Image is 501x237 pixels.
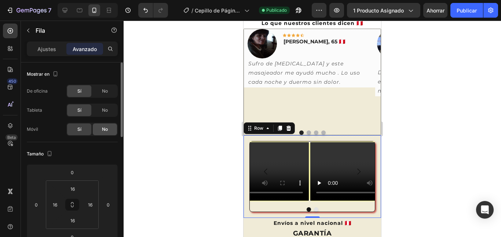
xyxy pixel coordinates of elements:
button: Dot [70,187,75,191]
font: Ajustes [37,46,56,52]
input: 16 píxeles [65,215,80,226]
img: Alt Image [4,8,33,38]
iframe: Área de diseño [244,21,381,237]
div: Abrir Intercom Messenger [476,201,494,219]
button: Dot [63,110,67,114]
input: 16 píxeles [85,199,96,210]
font: Beta [7,135,16,140]
font: Ahorrar [427,7,445,14]
button: Dot [70,110,75,114]
button: Publicar [450,3,483,18]
img: Alt Image [134,8,163,38]
input: 0 [31,199,42,210]
font: Sí [77,107,81,113]
font: Móvil [27,126,38,132]
p: [PERSON_NAME], 65 🇵🇪 [40,17,102,25]
video: Video [67,122,170,180]
font: Publicar [457,7,477,14]
button: Dot [63,187,67,191]
input: 16 píxeles [65,183,80,194]
font: Fila [36,27,45,34]
input: 16 píxeles [50,199,61,210]
button: Ahorrar [423,3,447,18]
div: Row [9,104,21,111]
i: Después de estar parado todo el día lo uso, esto es lo único que me relaja. ¡Una maravilla! [134,49,262,73]
font: Tamaño [27,151,44,157]
font: Sí [77,88,81,94]
button: Carousel Next Arrow [105,141,125,161]
input: 0 [103,199,114,210]
i: Sufro de [MEDICAL_DATA] y este masajeador me ayudó mucho . Lo uso cada noche y duermo sin dolor. [5,40,117,65]
button: Carousel Back Arrow [12,141,33,161]
button: 1 producto asignado [347,3,420,18]
font: De oficina [27,88,48,94]
font: No [102,107,108,113]
div: Deshacer/Rehacer [138,3,168,18]
button: 7 [3,3,55,18]
font: Sí [77,126,81,132]
font: 7 [48,7,51,14]
button: Dot [56,110,60,114]
font: / [191,7,193,14]
input: 0 [65,167,80,178]
font: 1 producto asignado [353,7,404,14]
font: No [102,88,108,94]
strong: Envíos a nivel nacional 🇵🇪 [30,199,108,206]
font: 450 [8,79,16,84]
p: Fila [36,26,98,35]
font: Publicado [266,7,287,13]
button: Dot [78,110,82,114]
font: No [102,126,108,132]
font: Avanzado [73,46,97,52]
font: Tableta [27,107,42,113]
font: Mostrar en [27,71,50,77]
font: Cepillo de Página de Producto - 27/08 [195,7,241,29]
